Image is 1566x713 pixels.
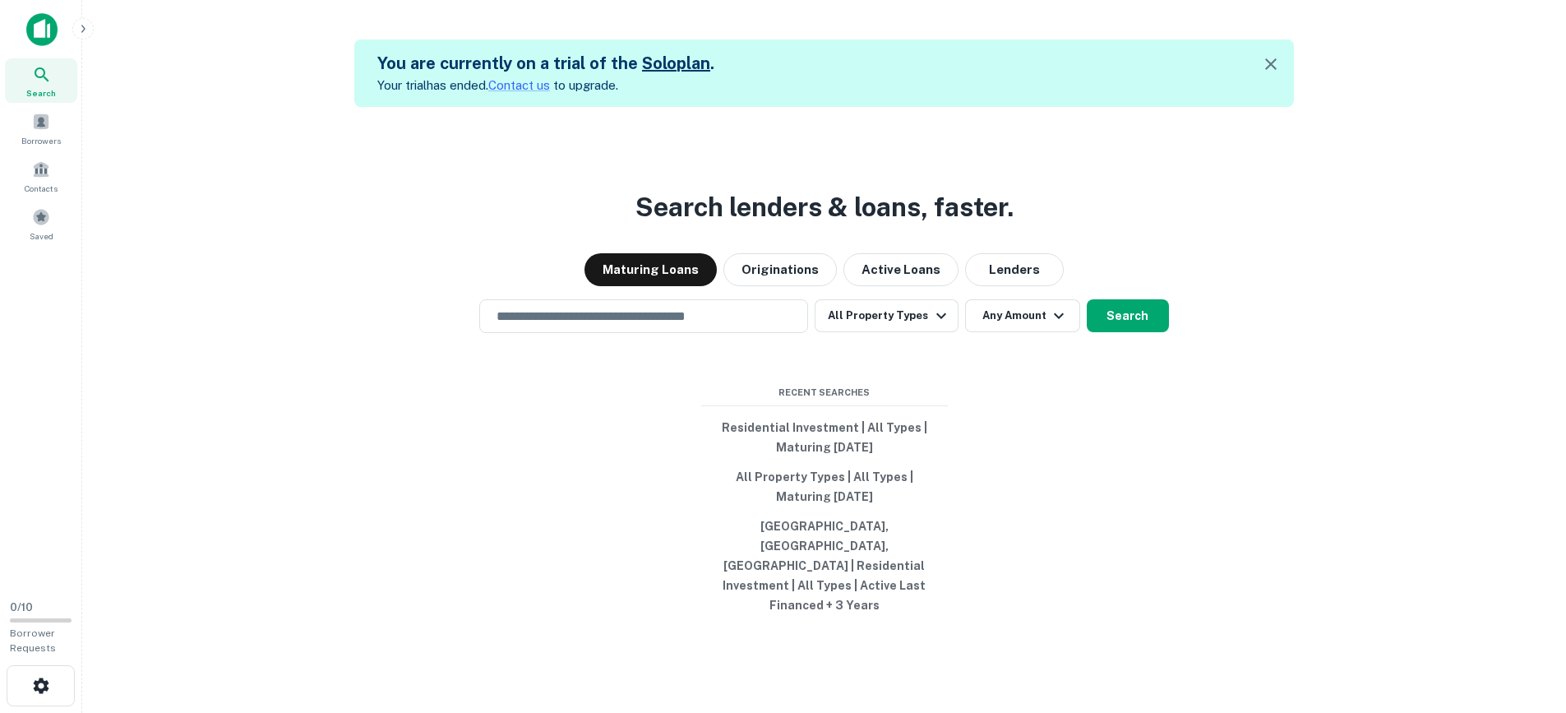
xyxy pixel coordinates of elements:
[1484,581,1566,660] iframe: Chat Widget
[723,253,837,286] button: Originations
[10,601,33,613] span: 0 / 10
[843,253,959,286] button: Active Loans
[26,13,58,46] img: capitalize-icon.png
[21,134,61,147] span: Borrowers
[965,299,1080,332] button: Any Amount
[26,86,56,100] span: Search
[1087,299,1169,332] button: Search
[701,413,948,462] button: Residential Investment | All Types | Maturing [DATE]
[584,253,717,286] button: Maturing Loans
[642,53,710,73] a: Soloplan
[488,78,550,92] a: Contact us
[5,201,77,246] a: Saved
[25,182,58,195] span: Contacts
[5,106,77,150] a: Borrowers
[30,229,53,243] span: Saved
[701,386,948,400] span: Recent Searches
[701,462,948,512] button: All Property Types | All Types | Maturing [DATE]
[377,51,714,76] h5: You are currently on a trial of the .
[815,299,958,332] button: All Property Types
[5,154,77,198] a: Contacts
[5,58,77,103] a: Search
[377,76,714,95] p: Your trial has ended. to upgrade.
[635,188,1014,227] h3: Search lenders & loans, faster.
[701,512,948,620] button: [GEOGRAPHIC_DATA], [GEOGRAPHIC_DATA], [GEOGRAPHIC_DATA] | Residential Investment | All Types | Ac...
[965,253,1064,286] button: Lenders
[10,627,56,654] span: Borrower Requests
